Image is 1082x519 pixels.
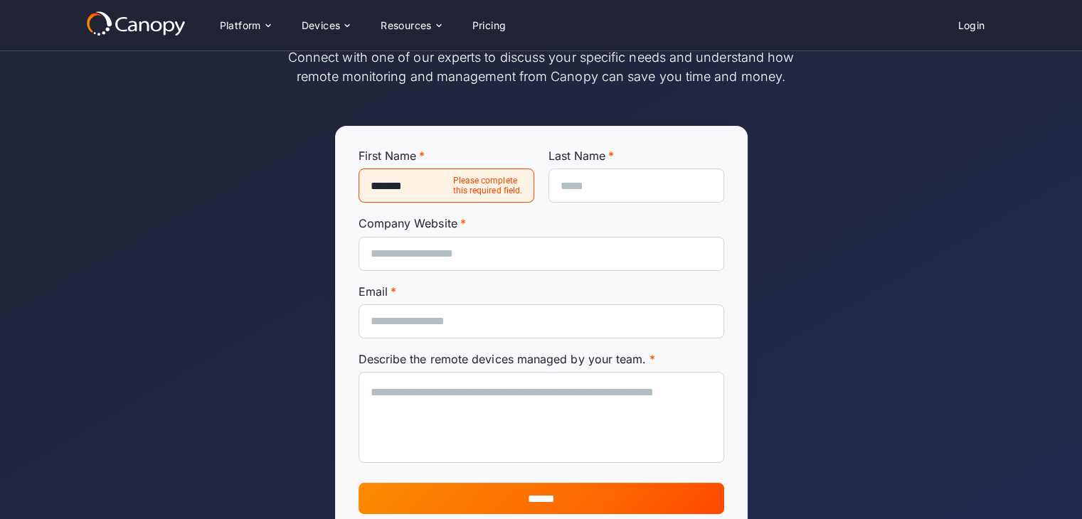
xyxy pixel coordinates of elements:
[947,12,997,39] a: Login
[285,48,797,86] p: Connect with one of our experts to discuss your specific needs and understand how remote monitori...
[381,21,432,31] div: Resources
[453,176,529,196] label: Please complete this required field.
[208,11,282,40] div: Platform
[290,11,361,40] div: Devices
[359,216,457,230] span: Company Website
[359,149,417,163] span: First Name
[359,284,388,299] span: Email
[461,12,518,39] a: Pricing
[302,21,341,31] div: Devices
[359,352,647,366] span: Describe the remote devices managed by your team.
[369,11,452,40] div: Resources
[220,21,261,31] div: Platform
[548,149,606,163] span: Last Name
